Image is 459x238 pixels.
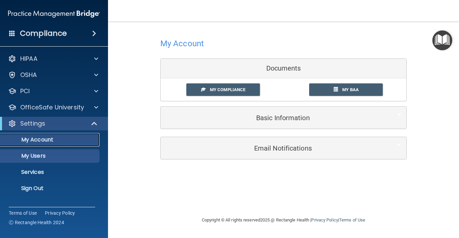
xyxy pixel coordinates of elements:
[166,114,381,122] h5: Basic Information
[339,217,365,222] a: Terms of Use
[8,7,100,21] img: PMB logo
[166,144,381,152] h5: Email Notifications
[20,71,37,79] p: OSHA
[9,219,64,226] span: Ⓒ Rectangle Health 2024
[4,153,97,159] p: My Users
[8,87,98,95] a: PCI
[342,87,359,92] span: My BAA
[20,103,84,111] p: OfficeSafe University
[8,120,98,128] a: Settings
[4,169,97,176] p: Services
[161,59,406,78] div: Documents
[166,140,401,156] a: Email Notifications
[8,103,98,111] a: OfficeSafe University
[311,217,338,222] a: Privacy Policy
[20,29,67,38] h4: Compliance
[425,203,451,229] iframe: Drift Widget Chat Controller
[4,185,97,192] p: Sign Out
[4,136,97,143] p: My Account
[166,110,401,125] a: Basic Information
[160,209,407,231] div: Copyright © All rights reserved 2025 @ Rectangle Health | |
[160,39,204,48] h4: My Account
[210,87,245,92] span: My Compliance
[8,71,98,79] a: OSHA
[20,120,45,128] p: Settings
[20,55,37,63] p: HIPAA
[9,210,37,216] a: Terms of Use
[8,55,98,63] a: HIPAA
[432,30,452,50] button: Open Resource Center
[45,210,75,216] a: Privacy Policy
[20,87,30,95] p: PCI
